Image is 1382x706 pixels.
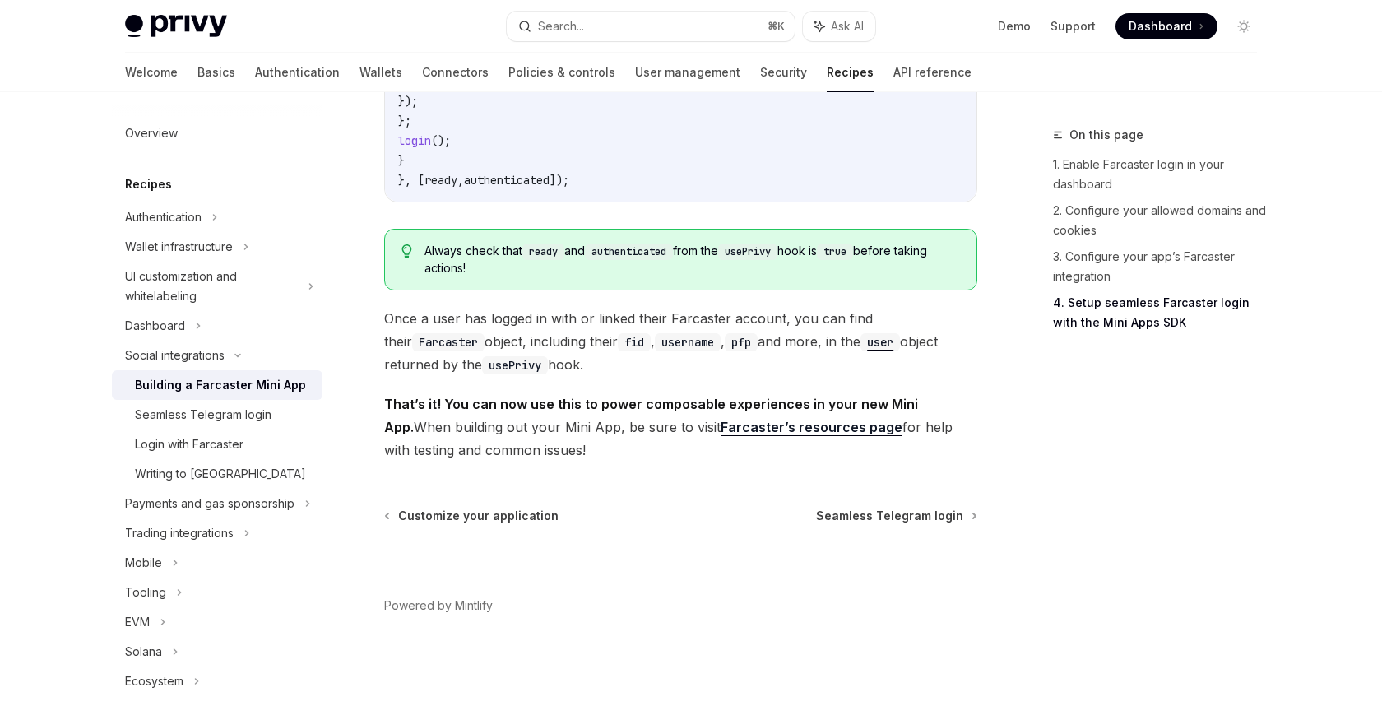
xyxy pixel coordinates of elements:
a: Farcaster’s resources page [721,419,902,436]
a: Dashboard [1115,13,1217,39]
div: Overview [125,123,178,143]
div: Ecosystem [125,671,183,691]
a: user [860,333,900,350]
div: Search... [538,16,584,36]
span: (); [431,133,451,148]
div: Payments and gas sponsorship [125,494,294,513]
a: Authentication [255,53,340,92]
div: EVM [125,612,150,632]
div: Tooling [125,583,166,602]
span: ⌘ K [768,20,785,33]
code: usePrivy [482,356,548,374]
a: 4. Setup seamless Farcaster login with the Mini Apps SDK [1053,290,1270,336]
span: login [398,133,431,148]
code: ready [522,244,564,260]
a: Wallets [359,53,402,92]
button: Ask AI [803,12,875,41]
a: Policies & controls [508,53,615,92]
code: usePrivy [718,244,777,260]
svg: Tip [401,244,413,259]
span: Ask AI [831,18,864,35]
div: UI customization and whitelabeling [125,267,298,306]
div: Mobile [125,553,162,573]
span: , [457,173,464,188]
img: light logo [125,15,227,38]
code: username [655,333,721,351]
a: Support [1050,18,1096,35]
a: User management [635,53,740,92]
div: Wallet infrastructure [125,237,233,257]
div: Solana [125,642,162,662]
span: authenticated [464,173,550,188]
a: Connectors [422,53,489,92]
a: Recipes [827,53,874,92]
code: pfp [725,333,758,351]
a: Writing to [GEOGRAPHIC_DATA] [112,459,322,489]
a: Powered by Mintlify [384,597,493,614]
div: Login with Farcaster [135,434,243,454]
span: On this page [1069,125,1143,145]
a: 3. Configure your app’s Farcaster integration [1053,244,1270,290]
strong: That’s it! You can now use this to power composable experiences in your new Mini App. [384,396,918,435]
span: }, [ [398,173,424,188]
div: Social integrations [125,346,225,365]
a: 2. Configure your allowed domains and cookies [1053,197,1270,244]
div: Writing to [GEOGRAPHIC_DATA] [135,464,306,484]
code: user [860,333,900,351]
a: API reference [893,53,972,92]
code: true [817,244,853,260]
span: ]); [550,173,569,188]
span: ready [424,173,457,188]
span: Once a user has logged in with or linked their Farcaster account, you can find their object, incl... [384,307,977,376]
a: 1. Enable Farcaster login in your dashboard [1053,151,1270,197]
a: Basics [197,53,235,92]
span: Seamless Telegram login [816,508,963,524]
code: fid [618,333,651,351]
span: }; [398,114,411,128]
a: Seamless Telegram login [112,400,322,430]
h5: Recipes [125,174,172,194]
code: authenticated [585,244,673,260]
a: Security [760,53,807,92]
button: Toggle dark mode [1231,13,1257,39]
a: Overview [112,118,322,148]
span: When building out your Mini App, be sure to visit for help with testing and common issues! [384,392,977,462]
span: Customize your application [398,508,559,524]
a: Demo [998,18,1031,35]
code: Farcaster [412,333,485,351]
div: Trading integrations [125,523,234,543]
div: Building a Farcaster Mini App [135,375,306,395]
div: Dashboard [125,316,185,336]
span: Dashboard [1129,18,1192,35]
span: }); [398,94,418,109]
button: Search...⌘K [507,12,795,41]
a: Customize your application [386,508,559,524]
span: Always check that and from the hook is before taking actions! [424,243,960,276]
a: Seamless Telegram login [816,508,976,524]
div: Authentication [125,207,202,227]
a: Building a Farcaster Mini App [112,370,322,400]
div: Seamless Telegram login [135,405,271,425]
a: Login with Farcaster [112,430,322,459]
span: } [398,153,405,168]
a: Welcome [125,53,178,92]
